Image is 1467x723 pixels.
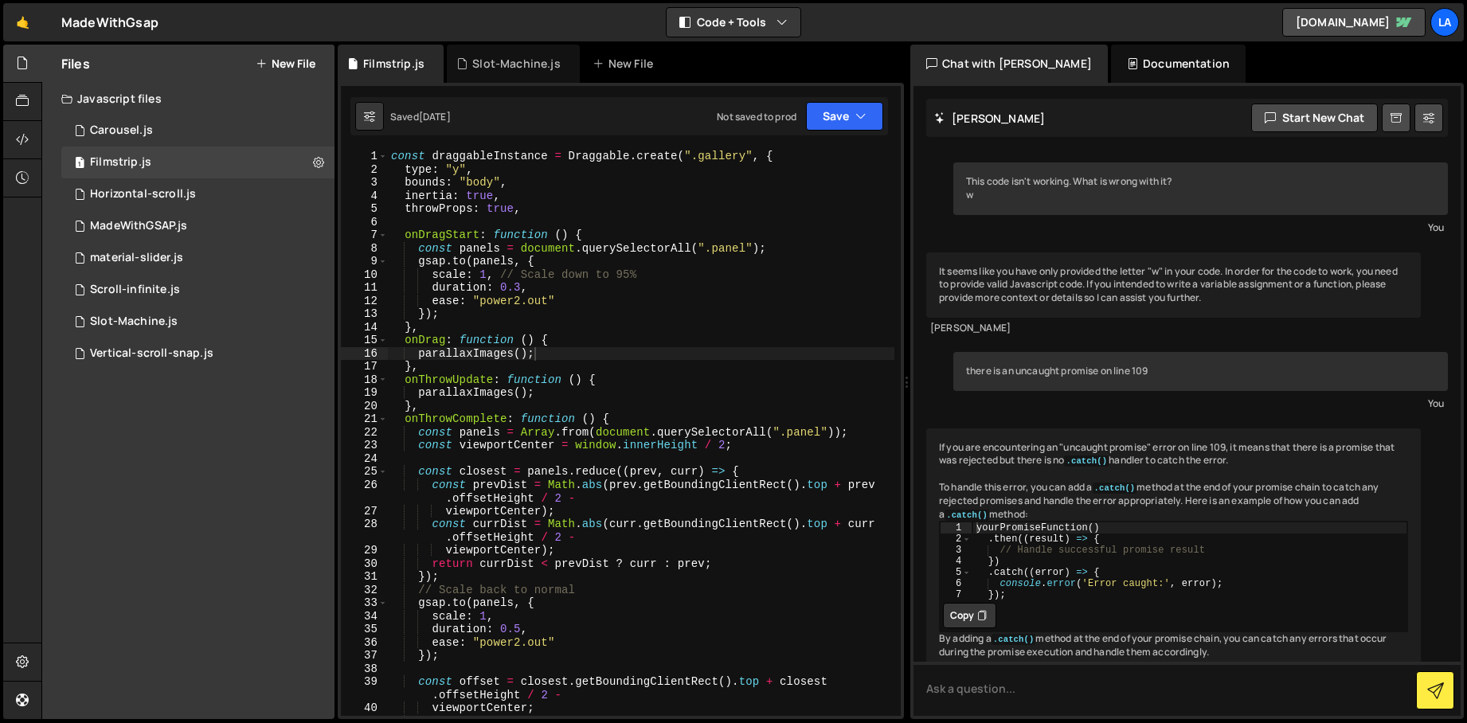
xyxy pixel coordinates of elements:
div: 7 [941,589,972,600]
div: Slot-Machine.js [472,56,560,72]
div: You [957,395,1444,412]
span: 1 [75,158,84,170]
div: 17 [341,360,388,373]
div: 5 [341,202,388,216]
div: 4 [941,556,972,567]
div: 28 [341,518,388,544]
div: 15973/47328.js [61,147,334,178]
div: 39 [341,675,388,702]
a: [DOMAIN_NAME] [1282,8,1426,37]
div: 8 [341,242,388,256]
div: 24 [341,452,388,466]
div: 1 [941,522,972,533]
button: Code + Tools [667,8,800,37]
div: You [957,219,1444,236]
div: 12 [341,295,388,308]
div: [PERSON_NAME] [930,322,1417,335]
div: New File [593,56,659,72]
div: 6 [341,216,388,229]
div: 15973/47035.js [61,178,334,210]
div: Documentation [1111,45,1246,83]
button: Save [806,102,883,131]
div: Filmstrip.js [90,155,151,170]
div: It seems like you have only provided the letter "w" in your code. In order for the code to work, ... [926,252,1421,318]
div: Scroll-infinite.js [90,283,180,297]
div: 6 [941,578,972,589]
div: 34 [341,610,388,623]
div: 4 [341,190,388,203]
div: 38 [341,662,388,676]
code: .catch() [1064,455,1109,467]
h2: Files [61,55,90,72]
div: Carousel.js [90,123,153,138]
div: 15973/47520.js [61,338,334,369]
div: Horizontal-scroll.js [90,187,196,201]
div: 2 [941,533,972,545]
div: Filmstrip.js [363,56,424,72]
div: 15973/47346.js [61,115,334,147]
div: 40 [341,702,388,715]
div: 20 [341,400,388,413]
div: 13 [341,307,388,321]
div: material-slider.js [90,251,183,265]
code: .catch() [992,634,1036,645]
button: Start new chat [1251,104,1378,132]
div: 7 [341,229,388,242]
div: 35 [341,623,388,636]
div: 37 [341,649,388,662]
div: 31 [341,570,388,584]
button: New File [256,57,315,70]
div: 15 [341,334,388,347]
div: Javascript files [42,83,334,115]
div: 19 [341,386,388,400]
div: 36 [341,636,388,650]
a: 🤙 [3,3,42,41]
div: 33 [341,596,388,610]
code: .catch() [945,510,989,521]
div: 2 [341,163,388,177]
div: 25 [341,465,388,479]
div: 11 [341,281,388,295]
div: 14 [341,321,388,334]
div: 21 [341,412,388,426]
div: 27 [341,505,388,518]
div: Saved [390,110,451,123]
div: 18 [341,373,388,387]
div: Chat with [PERSON_NAME] [910,45,1108,83]
div: 15973/47011.js [61,274,334,306]
div: 1 [341,150,388,163]
div: If you are encountering an "uncaught promise" error on line 109, it means that there is a promise... [926,428,1421,672]
div: 15973/47770.js [61,306,334,338]
div: Vertical-scroll-snap.js [90,346,213,361]
div: MadeWithGSAP.js [90,219,187,233]
div: 23 [341,439,388,452]
div: 10 [341,268,388,282]
h2: [PERSON_NAME] [934,111,1045,126]
div: 3 [341,176,388,190]
code: .catch() [1093,483,1137,494]
div: 15973/47562.js [61,242,334,274]
div: Not saved to prod [717,110,796,123]
div: 3 [941,545,972,556]
div: This code isn't working. What is wrong with it? w [953,162,1448,215]
div: 15973/42716.js [61,210,334,242]
button: Copy [943,603,996,628]
div: 29 [341,544,388,557]
div: 5 [941,567,972,578]
div: MadeWithGsap [61,13,158,32]
div: Slot-Machine.js [90,315,178,329]
div: 30 [341,557,388,571]
div: 26 [341,479,388,505]
div: 22 [341,426,388,440]
div: 9 [341,255,388,268]
a: La [1430,8,1459,37]
div: [DATE] [419,110,451,123]
div: 32 [341,584,388,597]
div: there is an uncaught promise on line 109 [953,352,1448,391]
div: 16 [341,347,388,361]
